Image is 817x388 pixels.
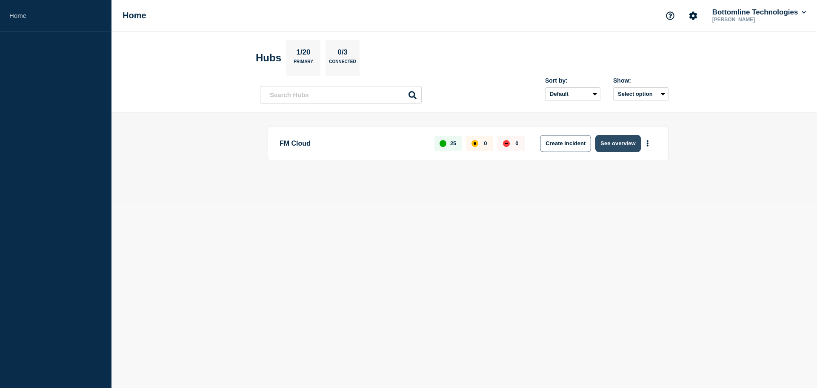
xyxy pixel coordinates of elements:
[471,140,478,147] div: affected
[545,77,600,84] div: Sort by:
[684,7,702,25] button: Account settings
[711,17,799,23] p: [PERSON_NAME]
[256,52,281,64] h2: Hubs
[545,87,600,101] select: Sort by
[440,140,446,147] div: up
[595,135,640,152] button: See overview
[260,86,422,103] input: Search Hubs
[540,135,591,152] button: Create incident
[661,7,679,25] button: Support
[329,59,356,68] p: Connected
[123,11,146,20] h1: Home
[642,135,653,151] button: More actions
[515,140,518,147] p: 0
[503,140,510,147] div: down
[334,48,351,59] p: 0/3
[294,59,313,68] p: Primary
[293,48,314,59] p: 1/20
[711,8,808,17] button: Bottomline Technologies
[280,135,425,152] p: FM Cloud
[450,140,456,147] p: 25
[484,140,487,147] p: 0
[613,87,668,101] button: Select option
[613,77,668,84] div: Show:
